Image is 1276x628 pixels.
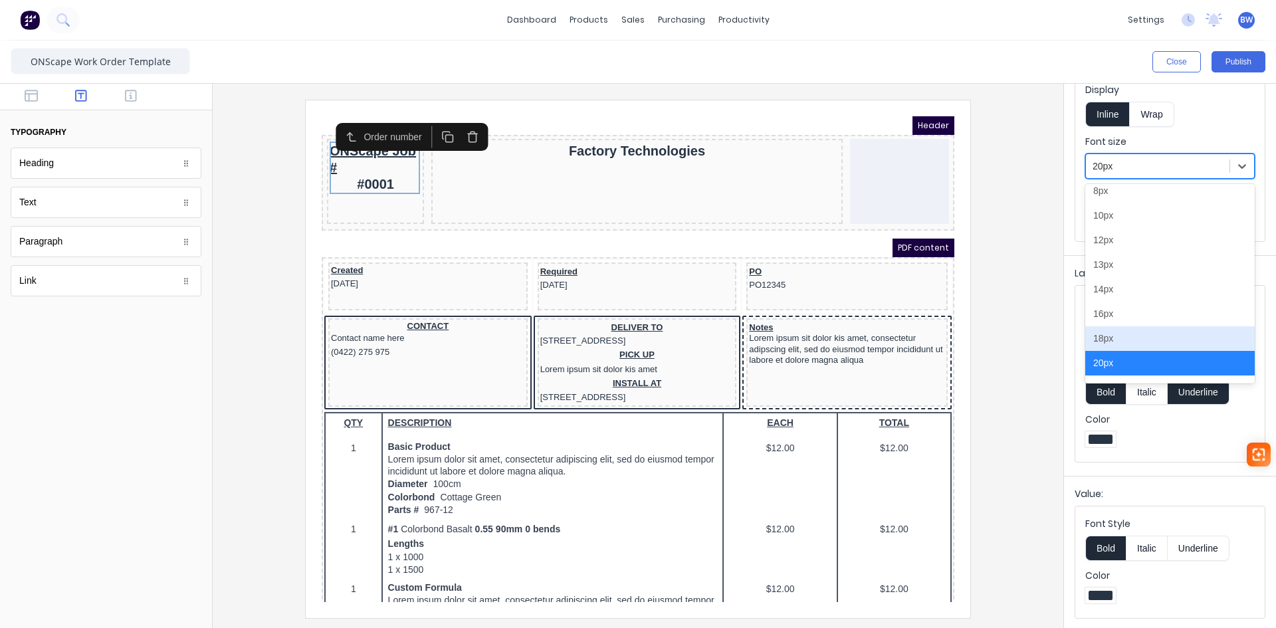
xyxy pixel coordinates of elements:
[1075,487,1265,506] div: Value:
[114,9,138,31] button: Duplicate
[11,187,201,218] div: Text
[1085,326,1255,351] div: 18px
[427,205,623,251] div: NotesLorem ipsum sit dolor kis amet, consectetur adipscing elit, sed do eiusmod tempor incididunt...
[712,10,776,30] div: productivity
[11,48,190,74] input: Enter template name here
[1085,253,1255,277] div: 13px
[42,13,106,27] div: Order number
[563,10,615,30] div: products
[651,10,712,30] div: purchasing
[1212,51,1265,72] button: Publish
[571,122,633,141] span: PDF content
[9,215,203,229] div: Contact name here
[1126,536,1168,561] button: Italic
[219,205,413,232] div: DELIVER TO[STREET_ADDRESS]
[1168,536,1229,561] button: Underline
[1085,203,1255,228] div: 10px
[1152,51,1201,72] button: Close
[1085,102,1130,127] button: Inline
[19,274,37,288] div: Link
[112,25,518,45] div: Factory Technologies
[11,121,201,144] button: typography
[1240,14,1253,26] span: BW
[1130,102,1174,127] button: Wrap
[11,226,201,257] div: Paragraph
[1085,135,1255,148] label: Font size
[219,232,413,261] div: PICK UPLorem ipsum sit dolor kis amet
[19,156,54,170] div: Heading
[1085,228,1255,253] div: 12px
[19,195,37,209] div: Text
[3,21,630,112] div: ONScape Job ##0001Factory Technologies
[3,144,630,199] div: Created[DATE]Required[DATE]POPO12345
[11,265,201,296] div: Link
[11,126,66,138] div: typography
[1085,413,1255,426] label: Color
[1085,569,1255,582] label: Color
[1085,375,1255,400] div: 24px
[1085,379,1126,405] button: Bold
[20,10,40,30] img: Factory
[1085,536,1126,561] button: Bold
[1085,277,1255,302] div: 14px
[1075,266,1265,285] div: Label:
[1085,83,1255,96] label: Display
[11,148,201,179] div: Heading
[138,9,163,31] button: Delete
[219,149,413,176] div: Required[DATE]
[1168,379,1229,405] button: Underline
[1126,379,1168,405] button: Italic
[8,25,100,78] div: ONScape Job ##0001
[1121,10,1171,30] div: settings
[219,261,413,288] div: INSTALL AT[STREET_ADDRESS]
[500,10,563,30] a: dashboard
[17,9,42,31] button: Select parent
[1085,351,1255,375] div: 20px
[19,235,62,249] div: Paragraph
[1085,517,1255,530] label: Font Style
[3,199,630,296] div: CONTACTContact name here(0422) 275 975DELIVER TO[STREET_ADDRESS]PICK UPLorem ipsum sit dolor kis ...
[9,229,203,243] div: (0422) 275 975
[1085,179,1255,203] div: 8px
[1085,302,1255,326] div: 16px
[427,149,623,176] div: POPO12345
[615,10,651,30] div: sales
[9,205,203,215] div: CONTACT
[9,149,203,173] div: Created[DATE]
